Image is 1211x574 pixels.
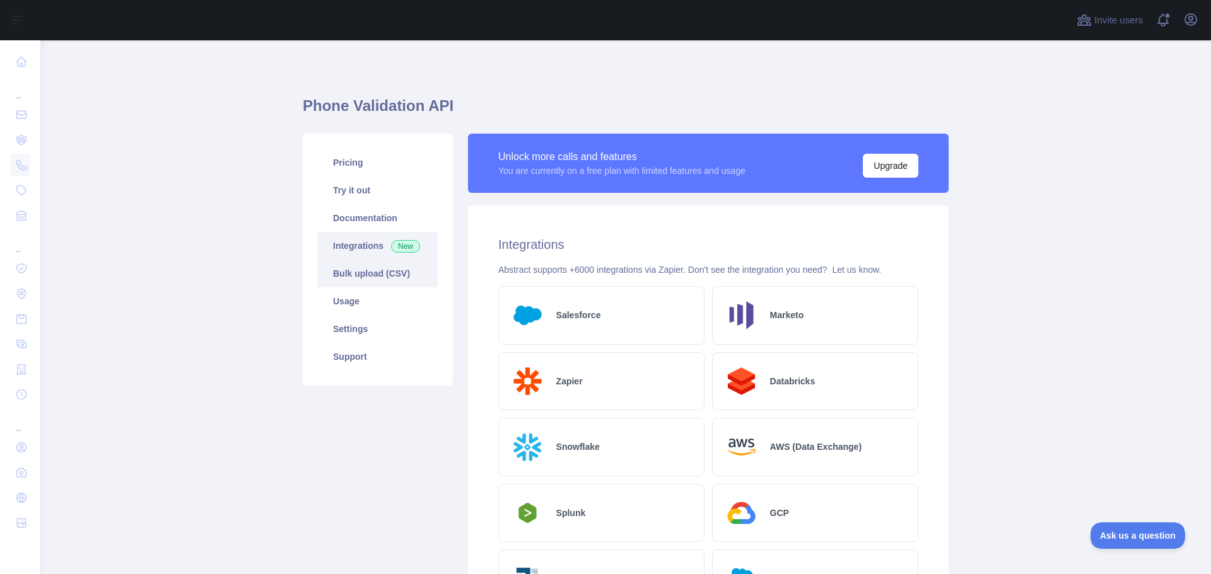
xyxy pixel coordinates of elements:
[509,499,546,527] img: Logo
[509,428,546,466] img: Logo
[723,495,760,532] img: Logo
[556,507,586,519] h2: Splunk
[770,309,804,321] h2: Marketo
[498,149,746,164] div: Unlock more calls and features
[556,440,600,453] h2: Snowflake
[318,343,438,370] a: Support
[509,363,546,400] img: Logo
[863,154,918,178] button: Upgrade
[318,287,438,315] a: Usage
[318,315,438,343] a: Settings
[318,232,438,260] a: Integrations New
[391,240,420,253] span: New
[303,96,949,126] h1: Phone Validation API
[10,76,30,101] div: ...
[498,164,746,177] div: You are currently on a free plan with limited features and usage
[1074,10,1145,30] button: Invite users
[498,236,918,253] h2: Integrations
[770,507,789,519] h2: GCP
[1094,13,1143,28] span: Invite users
[318,204,438,232] a: Documentation
[509,297,546,334] img: Logo
[770,440,862,453] h2: AWS (Data Exchange)
[318,149,438,176] a: Pricing
[10,408,30,433] div: ...
[832,265,881,275] a: Let us know.
[556,375,583,387] h2: Zapier
[318,176,438,204] a: Try it out
[770,375,816,387] h2: Databricks
[498,263,918,276] div: Abstract supports +6000 integrations via Zapier. Don't see the integration you need?
[318,260,438,287] a: Bulk upload (CSV)
[723,363,760,400] img: Logo
[723,428,760,466] img: Logo
[10,229,30,255] div: ...
[1091,522,1186,549] iframe: Toggle Customer Support
[556,309,601,321] h2: Salesforce
[723,297,760,334] img: Logo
